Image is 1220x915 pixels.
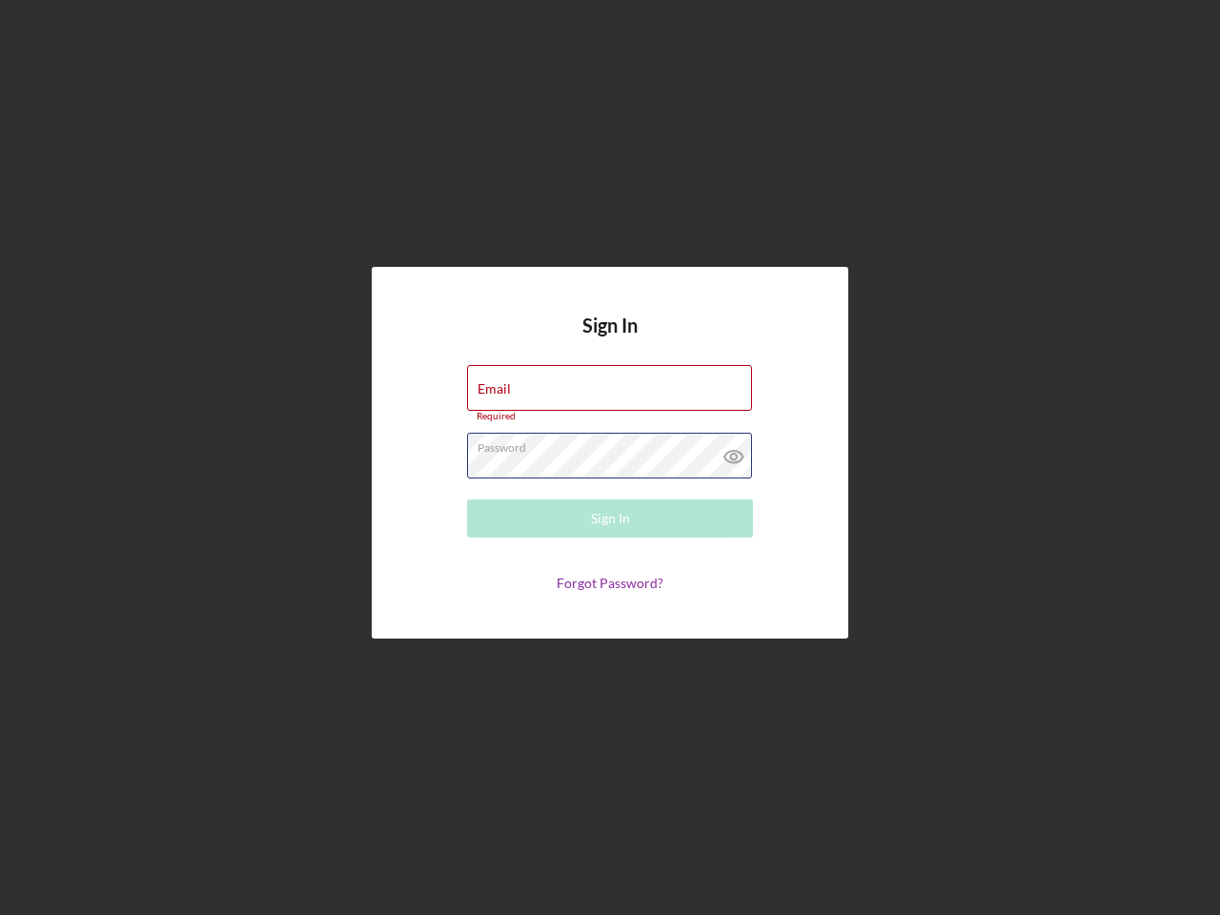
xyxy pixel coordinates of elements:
label: Password [478,434,752,455]
button: Sign In [467,499,753,538]
a: Forgot Password? [557,575,663,591]
div: Sign In [591,499,630,538]
h4: Sign In [582,315,638,365]
label: Email [478,381,511,396]
div: Required [467,411,753,422]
